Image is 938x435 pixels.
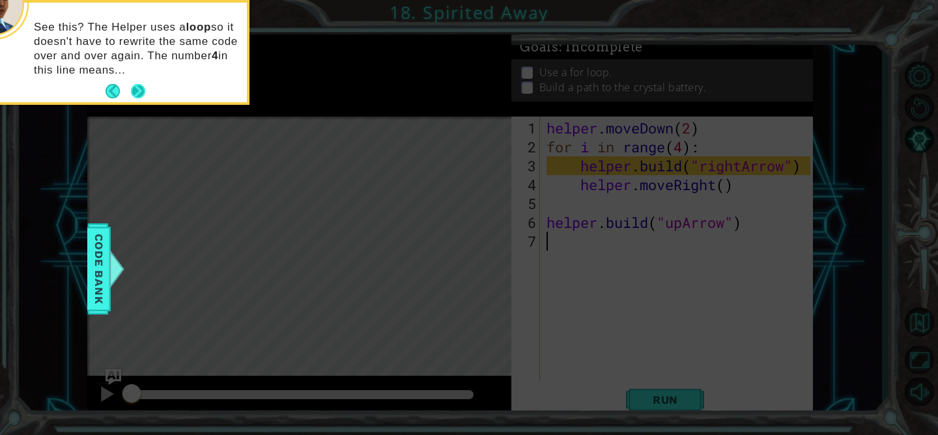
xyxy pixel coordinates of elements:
[89,229,109,309] span: Code Bank
[186,21,211,33] strong: loop
[212,49,218,62] strong: 4
[34,20,238,77] p: See this? The Helper uses a so it doesn't have to rewrite the same code over and over again. The ...
[131,84,145,98] button: Next
[106,84,131,98] button: Back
